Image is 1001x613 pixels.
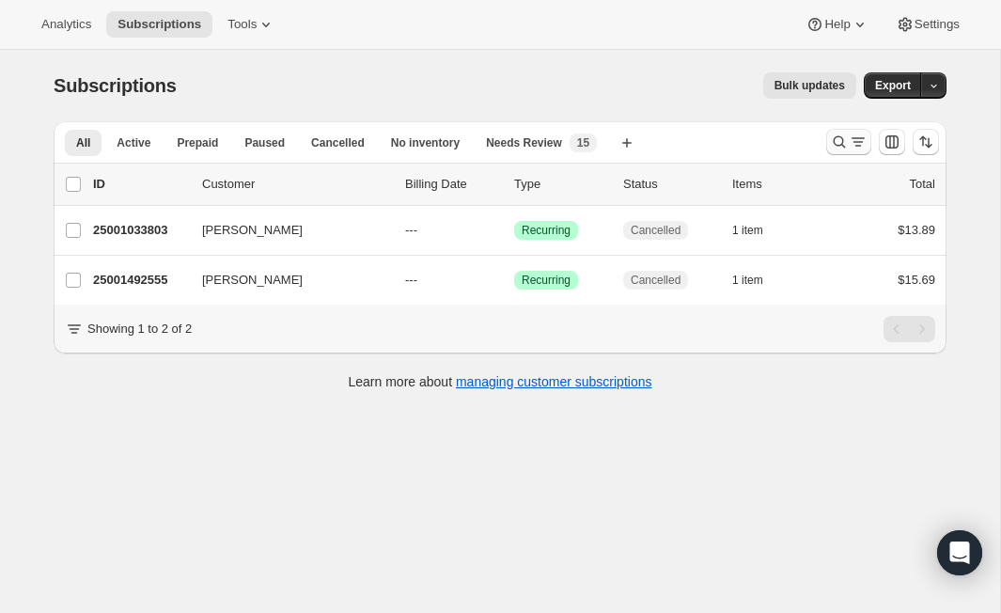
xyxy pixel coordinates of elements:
[486,135,562,150] span: Needs Review
[106,11,212,38] button: Subscriptions
[177,135,218,150] span: Prepaid
[898,273,935,287] span: $15.69
[631,273,680,288] span: Cancelled
[391,135,460,150] span: No inventory
[41,17,91,32] span: Analytics
[732,175,826,194] div: Items
[30,11,102,38] button: Analytics
[202,271,303,290] span: [PERSON_NAME]
[612,130,642,156] button: Create new view
[54,75,177,96] span: Subscriptions
[937,530,982,575] div: Open Intercom Messenger
[87,320,192,338] p: Showing 1 to 2 of 2
[191,265,379,295] button: [PERSON_NAME]
[405,223,417,237] span: ---
[117,135,150,150] span: Active
[826,129,871,155] button: Search and filter results
[898,223,935,237] span: $13.89
[732,217,784,244] button: 1 item
[456,374,652,389] a: managing customer subscriptions
[794,11,880,38] button: Help
[774,78,845,93] span: Bulk updates
[93,271,187,290] p: 25001492555
[522,273,571,288] span: Recurring
[117,17,201,32] span: Subscriptions
[763,72,856,99] button: Bulk updates
[311,135,365,150] span: Cancelled
[93,267,935,293] div: 25001492555[PERSON_NAME]---SuccessRecurringCancelled1 item$15.69
[227,17,257,32] span: Tools
[93,175,187,194] p: ID
[884,316,935,342] nav: Pagination
[864,72,922,99] button: Export
[732,273,763,288] span: 1 item
[76,135,90,150] span: All
[623,175,717,194] p: Status
[349,372,652,391] p: Learn more about
[915,17,960,32] span: Settings
[202,175,390,194] p: Customer
[405,175,499,194] p: Billing Date
[913,129,939,155] button: Sort the results
[522,223,571,238] span: Recurring
[244,135,285,150] span: Paused
[732,223,763,238] span: 1 item
[910,175,935,194] p: Total
[93,175,935,194] div: IDCustomerBilling DateTypeStatusItemsTotal
[93,221,187,240] p: 25001033803
[93,217,935,244] div: 25001033803[PERSON_NAME]---SuccessRecurringCancelled1 item$13.89
[191,215,379,245] button: [PERSON_NAME]
[884,11,971,38] button: Settings
[875,78,911,93] span: Export
[631,223,680,238] span: Cancelled
[202,221,303,240] span: [PERSON_NAME]
[577,135,589,150] span: 15
[824,17,850,32] span: Help
[732,267,784,293] button: 1 item
[514,175,608,194] div: Type
[879,129,905,155] button: Customize table column order and visibility
[216,11,287,38] button: Tools
[405,273,417,287] span: ---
